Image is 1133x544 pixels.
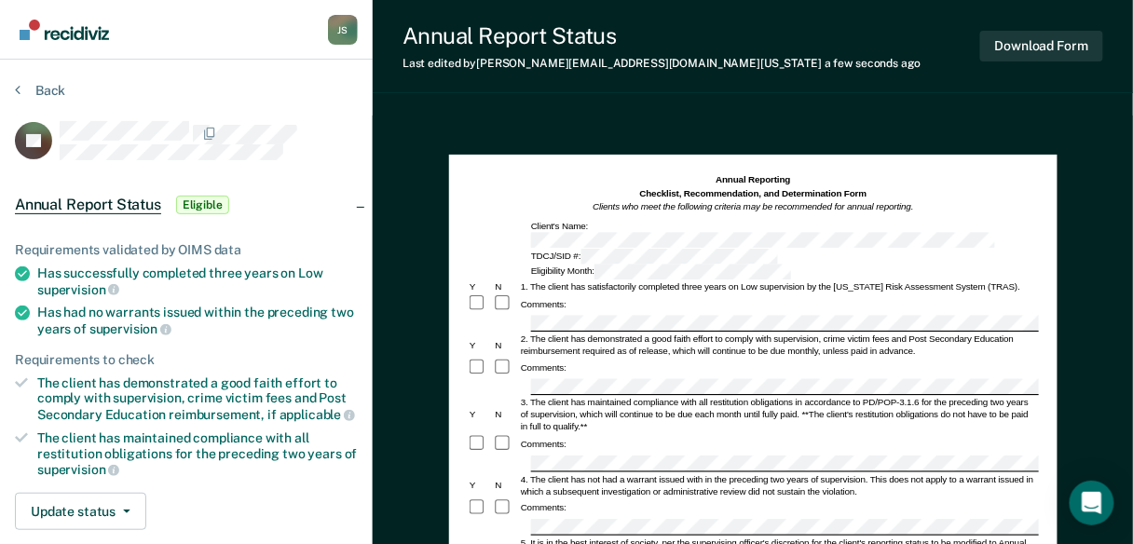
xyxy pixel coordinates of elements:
[825,57,921,70] span: a few seconds ago
[37,375,358,423] div: The client has demonstrated a good faith effort to comply with supervision, crime victim fees and...
[493,339,518,351] div: N
[518,362,567,374] div: Comments:
[15,352,358,368] div: Requirements to check
[1070,481,1114,525] div: Open Intercom Messenger
[467,339,492,351] div: Y
[37,282,119,297] span: supervision
[593,202,914,212] em: Clients who meet the following criteria may be recommended for annual reporting.
[328,15,358,45] div: J S
[328,15,358,45] button: Profile dropdown button
[528,265,793,280] div: Eligibility Month:
[403,22,921,49] div: Annual Report Status
[518,397,1038,434] div: 3. The client has maintained compliance with all restitution obligations in accordance to PD/POP-...
[518,281,1038,293] div: 1. The client has satisfactorily completed three years on Low supervision by the [US_STATE] Risk ...
[518,502,567,514] div: Comments:
[528,220,1038,248] div: Client's Name:
[15,82,65,99] button: Back
[467,281,492,293] div: Y
[493,281,518,293] div: N
[37,305,358,336] div: Has had no warrants issued within the preceding two years of
[518,473,1038,497] div: 4. The client has not had a warrant issued with in the preceding two years of supervision. This d...
[15,196,161,214] span: Annual Report Status
[20,20,109,40] img: Recidiviz
[89,321,171,336] span: supervision
[37,430,358,478] div: The client has maintained compliance with all restitution obligations for the preceding two years of
[37,265,358,297] div: Has successfully completed three years on Low
[528,249,779,265] div: TDCJ/SID #:
[467,479,492,491] div: Y
[980,31,1103,61] button: Download Form
[15,493,146,530] button: Update status
[493,479,518,491] div: N
[493,409,518,421] div: N
[467,409,492,421] div: Y
[716,174,790,184] strong: Annual Reporting
[37,462,119,477] span: supervision
[639,188,867,198] strong: Checklist, Recommendation, and Determination Form
[15,242,358,258] div: Requirements validated by OIMS data
[518,298,567,310] div: Comments:
[518,439,567,451] div: Comments:
[518,333,1038,357] div: 2. The client has demonstrated a good faith effort to comply with supervision, crime victim fees ...
[176,196,229,214] span: Eligible
[280,407,355,422] span: applicable
[403,57,921,70] div: Last edited by [PERSON_NAME][EMAIL_ADDRESS][DOMAIN_NAME][US_STATE]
